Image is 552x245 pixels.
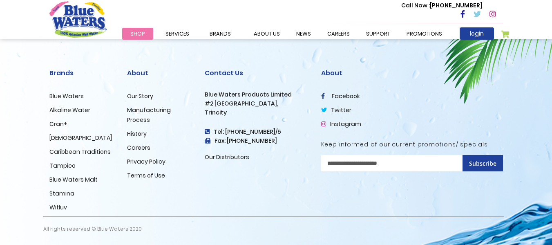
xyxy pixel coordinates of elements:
span: Brands [210,30,231,38]
p: [PHONE_NUMBER] [401,1,483,10]
h3: Trincity [205,109,309,116]
h5: Keep informed of our current promotions/ specials [321,141,503,148]
span: Subscribe [469,160,496,167]
a: Our Distributors [205,153,249,161]
a: Instagram [321,120,361,128]
h4: Tel: [PHONE_NUMBER]/5 [205,128,309,135]
a: twitter [321,106,351,114]
h3: Fax: [PHONE_NUMBER] [205,137,309,144]
a: about us [246,28,288,40]
a: careers [319,28,358,40]
a: facebook [321,92,360,100]
a: Caribbean Traditions [49,148,111,156]
a: login [460,27,494,40]
a: Terms of Use [127,171,165,180]
a: Blue Waters [49,92,84,100]
a: Manufacturing Process [127,106,171,124]
a: Tampico [49,162,76,170]
a: Cran+ [49,120,67,128]
p: All rights reserved © Blue Waters 2020 [43,217,142,241]
a: support [358,28,398,40]
a: Careers [127,144,150,152]
a: store logo [49,1,107,37]
a: Our Story [127,92,153,100]
a: [DEMOGRAPHIC_DATA] [49,134,112,142]
span: Shop [130,30,145,38]
a: Alkaline Water [49,106,90,114]
a: Stamina [49,189,74,198]
h3: Blue Waters Products Limited [205,91,309,98]
h2: About [321,69,503,77]
a: Privacy Policy [127,157,165,166]
a: Promotions [398,28,450,40]
span: Call Now : [401,1,430,9]
h2: Contact Us [205,69,309,77]
h2: About [127,69,192,77]
h2: Brands [49,69,115,77]
h3: #2 [GEOGRAPHIC_DATA], [205,100,309,107]
a: News [288,28,319,40]
span: Services [165,30,189,38]
a: Blue Waters Malt [49,175,98,184]
a: History [127,130,147,138]
button: Subscribe [463,155,503,171]
a: Witluv [49,203,67,211]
